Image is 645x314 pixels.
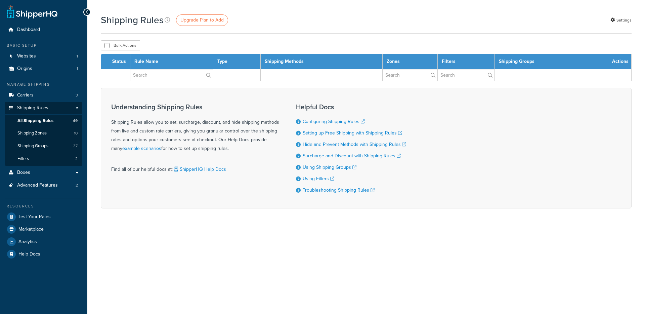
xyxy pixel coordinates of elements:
[18,214,51,220] span: Test Your Rates
[303,129,402,136] a: Setting up Free Shipping with Shipping Rules
[5,223,82,235] a: Marketplace
[303,141,406,148] a: Hide and Prevent Methods with Shipping Rules
[213,54,260,69] th: Type
[5,248,82,260] a: Help Docs
[18,239,37,245] span: Analytics
[18,251,40,257] span: Help Docs
[5,89,82,102] a: Carriers 3
[17,27,40,33] span: Dashboard
[17,105,48,111] span: Shipping Rules
[73,118,78,124] span: 49
[74,130,78,136] span: 10
[101,40,140,50] button: Bulk Actions
[5,203,82,209] div: Resources
[610,15,632,25] a: Settings
[303,175,334,182] a: Using Filters
[5,153,82,165] li: Filters
[76,92,78,98] span: 3
[608,54,632,69] th: Actions
[5,102,82,114] a: Shipping Rules
[5,24,82,36] a: Dashboard
[5,127,82,140] a: Shipping Zones 10
[180,16,224,24] span: Upgrade Plan to Add
[5,50,82,63] a: Websites 1
[17,92,34,98] span: Carriers
[5,166,82,179] a: Boxes
[7,5,57,18] a: ShipperHQ Home
[5,179,82,192] a: Advanced Features 2
[303,187,375,194] a: Troubleshooting Shipping Rules
[5,63,82,75] a: Origins 1
[5,115,82,127] a: All Shipping Rules 49
[5,211,82,223] a: Test Your Rates
[495,54,608,69] th: Shipping Groups
[438,54,495,69] th: Filters
[111,103,279,153] div: Shipping Rules allow you to set, surcharge, discount, and hide shipping methods from live and cus...
[76,183,78,188] span: 2
[5,63,82,75] li: Origins
[5,140,82,152] a: Shipping Groups 37
[438,69,494,81] input: Search
[17,53,36,59] span: Websites
[303,152,401,159] a: Surcharge and Discount with Shipping Rules
[17,130,47,136] span: Shipping Zones
[5,153,82,165] a: Filters 2
[77,66,78,72] span: 1
[5,179,82,192] li: Advanced Features
[176,14,228,26] a: Upgrade Plan to Add
[5,127,82,140] li: Shipping Zones
[130,54,213,69] th: Rule Name
[296,103,406,111] h3: Helpful Docs
[5,115,82,127] li: All Shipping Rules
[303,118,365,125] a: Configuring Shipping Rules
[5,89,82,102] li: Carriers
[261,54,383,69] th: Shipping Methods
[5,50,82,63] li: Websites
[75,156,78,162] span: 2
[130,69,213,81] input: Search
[101,13,164,27] h1: Shipping Rules
[17,66,32,72] span: Origins
[18,227,44,232] span: Marketplace
[5,102,82,166] li: Shipping Rules
[173,166,226,173] a: ShipperHQ Help Docs
[17,170,30,175] span: Boxes
[382,54,438,69] th: Zones
[17,156,29,162] span: Filters
[122,145,161,152] a: example scenarios
[111,160,279,174] div: Find all of our helpful docs at:
[17,143,48,149] span: Shipping Groups
[383,69,438,81] input: Search
[5,43,82,48] div: Basic Setup
[5,236,82,248] a: Analytics
[17,183,58,188] span: Advanced Features
[5,140,82,152] li: Shipping Groups
[5,82,82,87] div: Manage Shipping
[77,53,78,59] span: 1
[303,164,356,171] a: Using Shipping Groups
[73,143,78,149] span: 37
[111,103,279,111] h3: Understanding Shipping Rules
[108,54,130,69] th: Status
[17,118,53,124] span: All Shipping Rules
